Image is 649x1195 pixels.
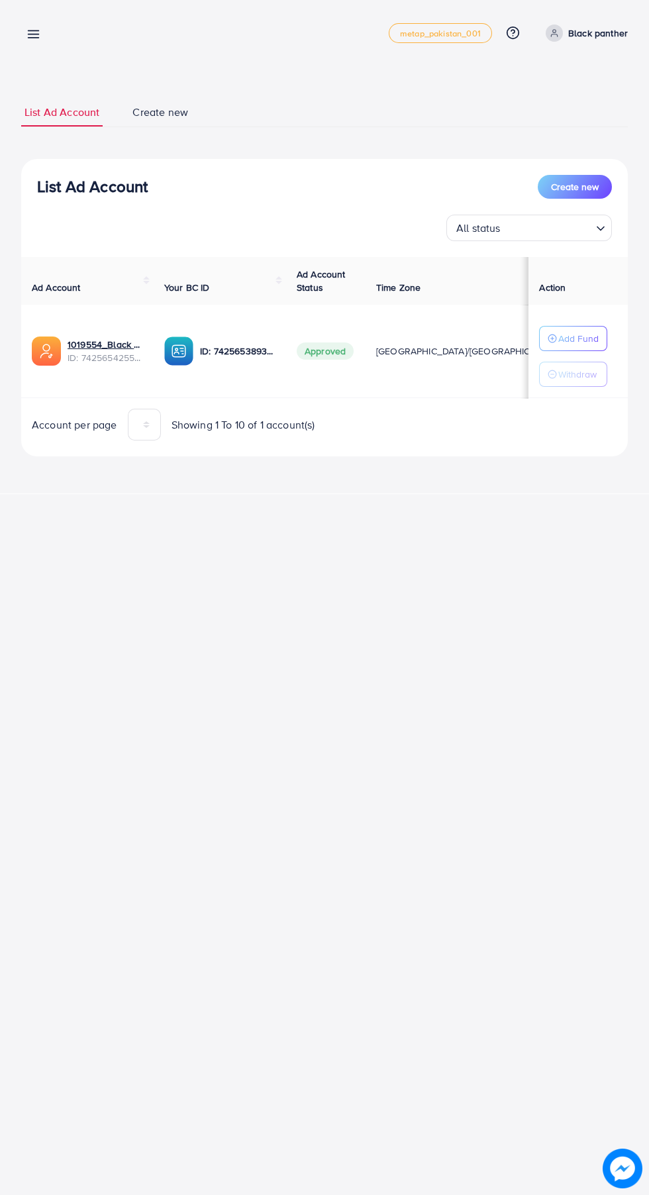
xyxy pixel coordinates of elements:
span: Showing 1 To 10 of 1 account(s) [172,417,315,433]
span: Ad Account Status [297,268,346,294]
span: List Ad Account [25,105,99,120]
span: metap_pakistan_001 [400,29,481,38]
span: [GEOGRAPHIC_DATA]/[GEOGRAPHIC_DATA] [376,344,560,358]
span: Approved [297,342,354,360]
input: Search for option [505,216,591,238]
a: 1019554_Black panther_1728919866261 [68,338,143,351]
h3: List Ad Account [37,177,148,196]
button: Withdraw [539,362,607,387]
p: Black panther [568,25,628,41]
span: Your BC ID [164,281,210,294]
a: Black panther [540,25,628,42]
img: image [603,1149,642,1188]
span: Account per page [32,417,117,433]
button: Add Fund [539,326,607,351]
a: metap_pakistan_001 [389,23,492,43]
p: ID: 7425653893087903761 [200,343,275,359]
span: Create new [551,180,599,193]
div: Search for option [446,215,612,241]
span: Time Zone [376,281,421,294]
img: ic-ba-acc.ded83a64.svg [164,337,193,366]
img: ic-ads-acc.e4c84228.svg [32,337,61,366]
button: Create new [538,175,612,199]
span: Create new [132,105,188,120]
p: Withdraw [558,366,597,382]
span: All status [454,219,503,238]
p: Add Fund [558,331,599,346]
span: Ad Account [32,281,81,294]
div: <span class='underline'>1019554_Black panther_1728919866261</span></br>7425654255643590672 [68,338,143,365]
span: ID: 7425654255643590672 [68,351,143,364]
span: Action [539,281,566,294]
